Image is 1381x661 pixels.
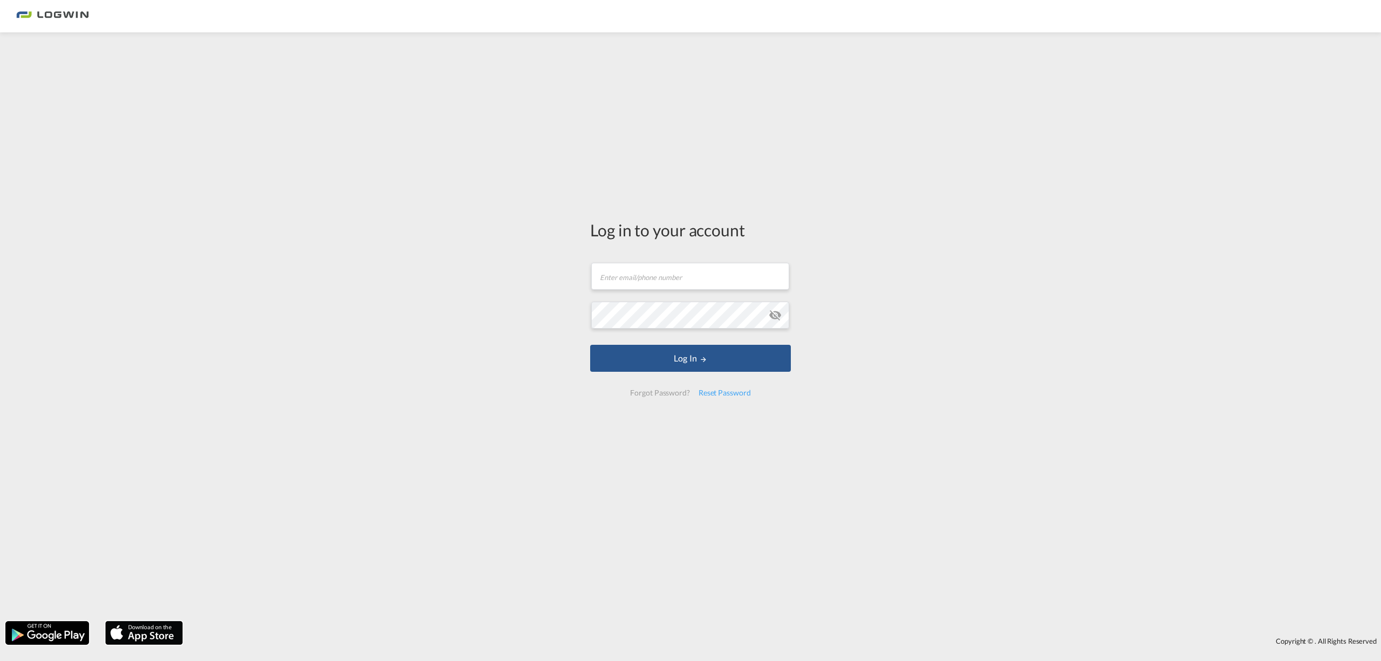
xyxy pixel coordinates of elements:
[590,219,791,241] div: Log in to your account
[4,620,90,646] img: google.png
[104,620,184,646] img: apple.png
[188,632,1381,650] div: Copyright © . All Rights Reserved
[694,383,755,403] div: Reset Password
[16,4,89,29] img: bc73a0e0d8c111efacd525e4c8ad7d32.png
[590,345,791,372] button: LOGIN
[591,263,789,290] input: Enter email/phone number
[769,309,782,322] md-icon: icon-eye-off
[626,383,694,403] div: Forgot Password?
